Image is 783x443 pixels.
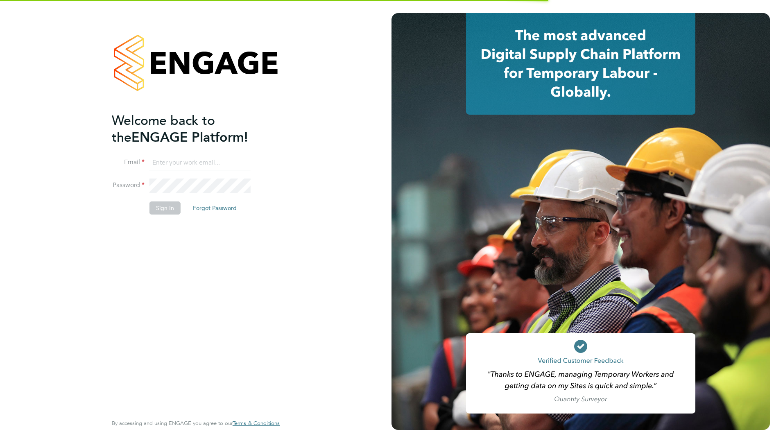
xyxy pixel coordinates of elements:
button: Forgot Password [186,201,243,215]
input: Enter your work email... [149,156,251,170]
span: Welcome back to the [112,113,215,145]
label: Password [112,181,145,190]
label: Email [112,158,145,167]
a: Terms & Conditions [233,420,280,427]
button: Sign In [149,201,181,215]
span: By accessing and using ENGAGE you agree to our [112,420,280,427]
h2: ENGAGE Platform! [112,112,272,146]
